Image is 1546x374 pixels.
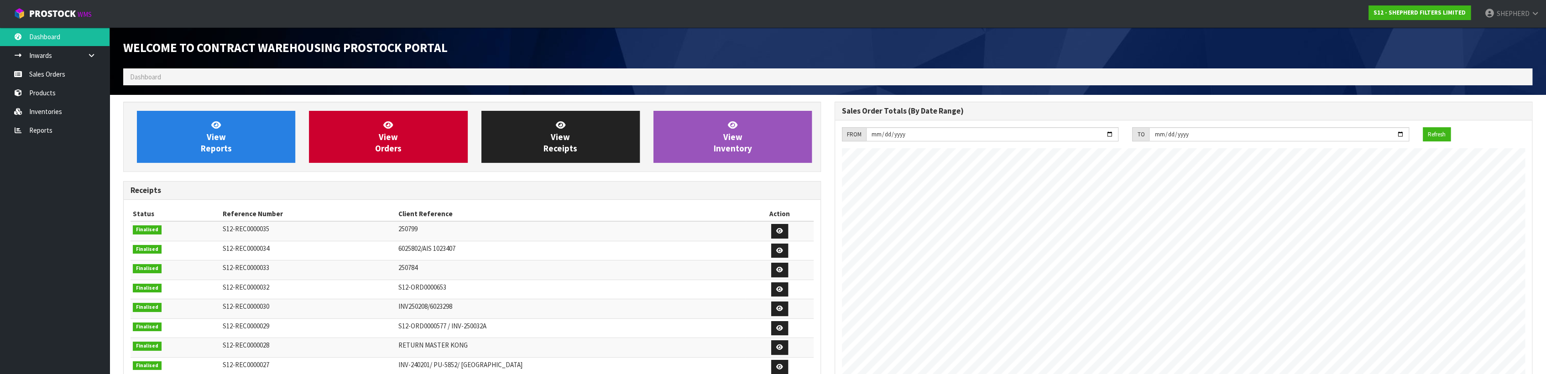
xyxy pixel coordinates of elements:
th: Action [746,207,814,221]
span: S12-REC0000027 [223,360,269,369]
small: WMS [78,10,92,19]
span: S12-REC0000028 [223,341,269,349]
th: Status [131,207,220,221]
h3: Receipts [131,186,814,195]
span: 250799 [398,224,418,233]
span: SHEPHERD [1496,9,1529,18]
span: View Receipts [543,119,577,154]
span: S12-REC0000029 [223,322,269,330]
span: Finalised [133,361,162,370]
a: ViewInventory [653,111,812,163]
span: RETURN MASTER KONG [398,341,468,349]
span: INV-240201/ PU-5852/ [GEOGRAPHIC_DATA] [398,360,522,369]
span: Dashboard [130,73,161,81]
span: Finalised [133,284,162,293]
a: ViewReceipts [481,111,640,163]
span: Finalised [133,303,162,312]
span: S12-ORD0000653 [398,283,446,291]
img: cube-alt.png [14,8,25,19]
span: ProStock [29,8,76,20]
a: ViewOrders [309,111,467,163]
span: S12-REC0000030 [223,302,269,311]
span: S12-REC0000035 [223,224,269,233]
span: S12-ORD0000577 / INV-250032A [398,322,486,330]
span: View Orders [375,119,402,154]
span: 250784 [398,263,418,272]
strong: S12 - SHEPHERD FILTERS LIMITED [1374,9,1466,16]
span: Finalised [133,342,162,351]
th: Client Reference [396,207,745,221]
span: View Reports [201,119,232,154]
div: TO [1132,127,1149,142]
a: ViewReports [137,111,295,163]
span: Welcome to Contract Warehousing ProStock Portal [123,40,448,55]
span: Finalised [133,245,162,254]
span: 6025802/AIS 1023407 [398,244,455,253]
h3: Sales Order Totals (By Date Range) [842,107,1525,115]
button: Refresh [1423,127,1451,142]
span: View Inventory [713,119,752,154]
span: Finalised [133,225,162,234]
span: S12-REC0000033 [223,263,269,272]
span: INV250208/6023298 [398,302,452,311]
span: Finalised [133,264,162,273]
span: S12-REC0000034 [223,244,269,253]
span: Finalised [133,322,162,332]
th: Reference Number [220,207,396,221]
div: FROM [842,127,866,142]
span: S12-REC0000032 [223,283,269,291]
